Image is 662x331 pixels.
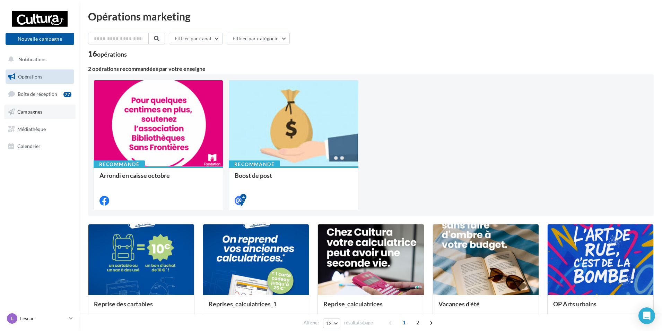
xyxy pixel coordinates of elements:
[18,91,57,97] span: Boîte de réception
[97,51,127,57] div: opérations
[399,317,410,328] span: 1
[4,69,76,84] a: Opérations
[17,109,42,115] span: Campagnes
[18,56,46,62] span: Notifications
[169,33,223,44] button: Filtrer par canal
[438,300,533,314] div: Vacances d'été
[227,33,290,44] button: Filtrer par catégorie
[4,105,76,119] a: Campagnes
[94,300,189,314] div: Reprise des cartables
[4,86,76,101] a: Boîte de réception77
[229,160,280,168] div: Recommandé
[4,52,73,67] button: Notifications
[209,300,303,314] div: Reprises_calculatrices_1
[240,194,246,200] div: 4
[4,139,76,154] a: Calendrier
[6,312,74,325] a: L Lescar
[63,92,71,97] div: 77
[18,74,42,80] span: Opérations
[323,300,418,314] div: Reprise_calculatrices
[326,321,332,326] span: 12
[88,11,654,22] div: Opérations marketing
[17,126,46,132] span: Médiathèque
[99,172,217,186] div: Arrondi en caisse octobre
[88,66,654,72] div: 2 opérations recommandées par votre enseigne
[304,320,319,326] span: Afficher
[20,315,66,322] p: Lescar
[4,122,76,136] a: Médiathèque
[17,143,41,149] span: Calendrier
[638,307,655,324] div: Open Intercom Messenger
[94,160,145,168] div: Recommandé
[88,50,127,58] div: 16
[553,300,648,314] div: OP Arts urbains
[235,172,352,186] div: Boost de post
[11,315,14,322] span: L
[344,320,373,326] span: résultats/page
[412,317,423,328] span: 2
[323,318,341,328] button: 12
[6,33,74,45] button: Nouvelle campagne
